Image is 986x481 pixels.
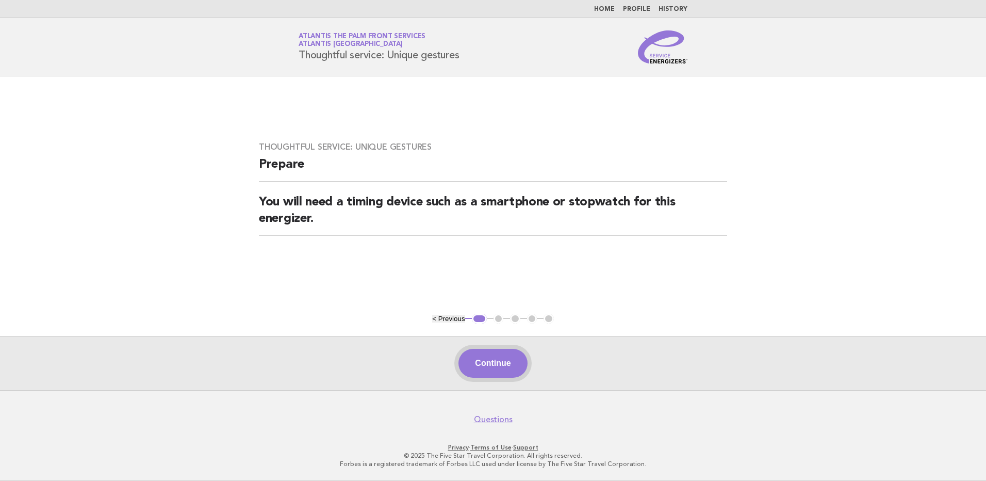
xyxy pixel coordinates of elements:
a: Terms of Use [470,444,512,451]
p: © 2025 The Five Star Travel Corporation. All rights reserved. [177,452,809,460]
a: Support [513,444,538,451]
p: · · [177,443,809,452]
h2: Prepare [259,156,727,182]
a: Questions [474,414,513,425]
a: History [659,6,687,12]
a: Atlantis The Palm Front ServicesAtlantis [GEOGRAPHIC_DATA] [299,33,425,47]
button: < Previous [432,315,465,323]
a: Profile [623,6,650,12]
h2: You will need a timing device such as a smartphone or stopwatch for this energizer. [259,194,727,236]
button: Continue [458,349,527,378]
h1: Thoughtful service: Unique gestures [299,34,459,60]
button: 1 [472,314,487,324]
a: Privacy [448,444,469,451]
span: Atlantis [GEOGRAPHIC_DATA] [299,41,403,48]
h3: Thoughtful service: Unique gestures [259,142,727,152]
p: Forbes is a registered trademark of Forbes LLC used under license by The Five Star Travel Corpora... [177,460,809,468]
img: Service Energizers [638,30,687,63]
a: Home [594,6,615,12]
